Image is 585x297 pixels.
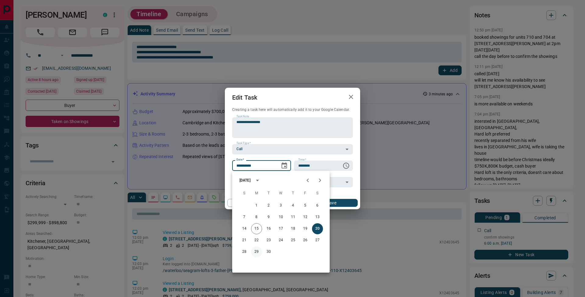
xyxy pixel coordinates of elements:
[278,160,290,172] button: Choose date, selected date is Sep 20, 2025
[312,212,323,223] button: 13
[300,235,311,246] button: 26
[275,223,286,234] button: 17
[300,223,311,234] button: 19
[288,212,299,223] button: 11
[340,160,352,172] button: Choose time, selected time is 6:00 AM
[251,200,262,211] button: 1
[225,88,264,107] h2: Edit Task
[239,223,250,234] button: 14
[275,235,286,246] button: 24
[312,187,323,200] span: Saturday
[298,158,306,162] label: Time
[288,187,299,200] span: Thursday
[300,200,311,211] button: 5
[239,212,250,223] button: 7
[314,174,326,186] button: Next month
[236,115,249,118] label: Task Note
[312,223,323,234] button: 20
[239,235,250,246] button: 21
[236,158,244,162] label: Date
[232,107,353,112] p: Creating a task here will automatically add it to your Google Calendar.
[288,235,299,246] button: 25
[300,187,311,200] span: Friday
[275,212,286,223] button: 10
[275,187,286,200] span: Wednesday
[312,200,323,211] button: 6
[232,144,353,154] div: Call
[251,235,262,246] button: 22
[275,200,286,211] button: 3
[300,212,311,223] button: 12
[239,178,250,183] div: [DATE]
[239,187,250,200] span: Sunday
[288,223,299,234] button: 18
[306,199,358,207] button: Save
[263,200,274,211] button: 2
[302,174,314,186] button: Previous month
[263,212,274,223] button: 9
[236,141,251,145] label: Task Type
[252,175,263,186] button: calendar view is open, switch to year view
[263,223,274,234] button: 16
[239,246,250,257] button: 28
[263,187,274,200] span: Tuesday
[288,200,299,211] button: 4
[312,235,323,246] button: 27
[251,246,262,257] button: 29
[263,235,274,246] button: 23
[263,246,274,257] button: 30
[227,199,279,207] button: Cancel
[251,212,262,223] button: 8
[251,223,262,234] button: 15
[251,187,262,200] span: Monday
